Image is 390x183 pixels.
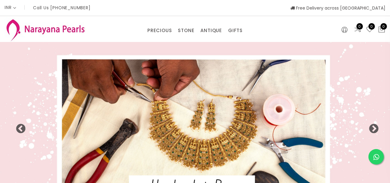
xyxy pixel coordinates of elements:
[368,23,375,30] span: 0
[354,26,361,34] a: 0
[147,26,172,35] a: PRECIOUS
[366,26,373,34] a: 0
[368,124,375,130] button: Next
[380,23,387,30] span: 0
[290,5,385,11] span: Free Delivery across [GEOGRAPHIC_DATA]
[200,26,222,35] a: ANTIQUE
[228,26,243,35] a: GIFTS
[178,26,194,35] a: STONE
[378,26,385,34] button: 0
[15,124,22,130] button: Previous
[356,23,363,30] span: 0
[33,6,91,10] p: Call Us [PHONE_NUMBER]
